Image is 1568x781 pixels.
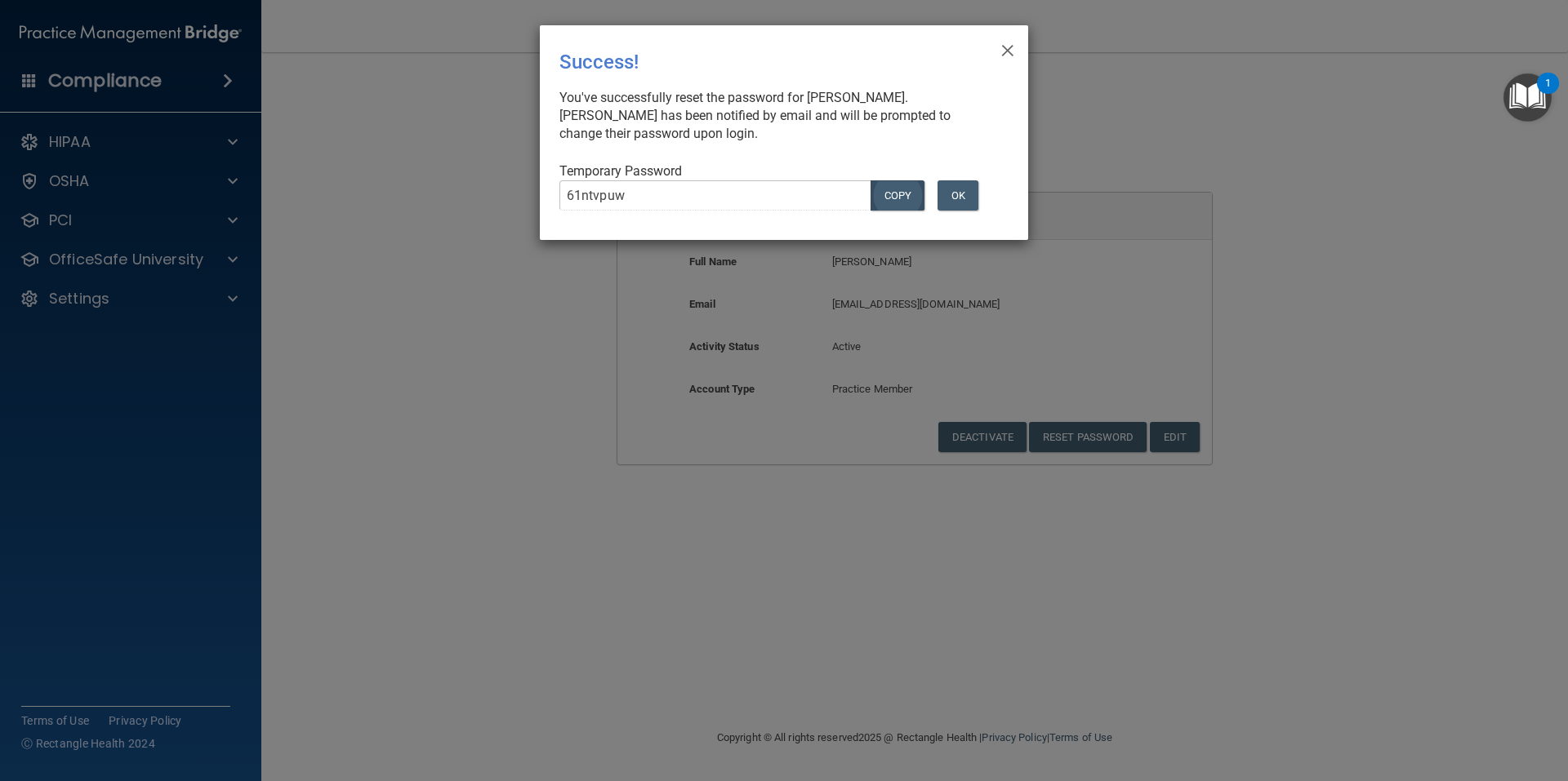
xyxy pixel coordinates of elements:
button: COPY [871,180,924,211]
div: You've successfully reset the password for [PERSON_NAME]. [PERSON_NAME] has been notified by emai... [559,89,996,143]
div: Success! [559,38,942,86]
button: OK [938,180,978,211]
button: Open Resource Center, 1 new notification [1503,73,1552,122]
div: 1 [1545,83,1551,104]
span: × [1000,32,1015,64]
span: Temporary Password [559,163,682,179]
